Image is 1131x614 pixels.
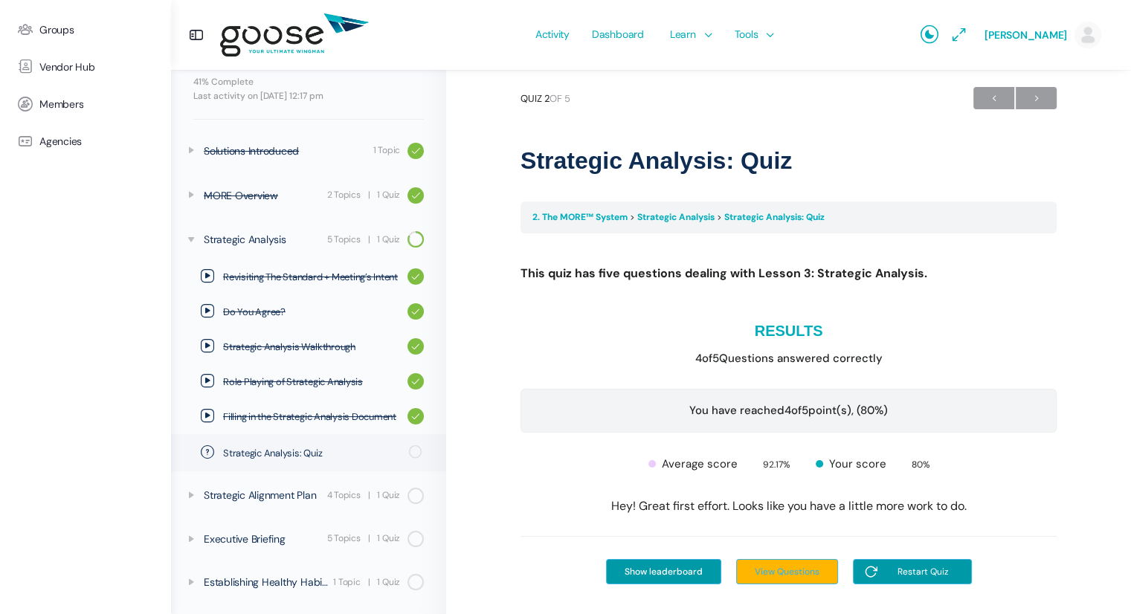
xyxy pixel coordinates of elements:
[368,188,370,202] span: |
[521,265,927,281] strong: This quiz has five questions dealing with Lesson 3: Strategic Analysis.
[39,24,74,36] span: Groups
[377,531,400,546] div: 1 Quiz
[368,488,370,502] span: |
[912,459,929,471] span: 80%
[712,351,719,366] span: 5
[39,61,95,74] span: Vendor Hub
[377,188,400,202] div: 1 Quiz
[193,77,424,86] div: 41% Complete
[637,211,715,223] a: Strategic Analysis
[39,98,83,111] span: Members
[7,123,164,160] a: Agencies
[736,559,838,584] input: View Questions
[171,399,446,433] a: Filling in the Strategic Analysis Document
[368,575,370,589] span: |
[377,233,400,247] div: 1 Quiz
[550,92,570,105] span: of 5
[377,488,400,502] div: 1 Quiz
[327,488,361,502] div: 4 Topics
[204,574,329,590] div: Establishing Healthy Habits
[368,531,370,546] span: |
[171,476,446,514] a: Strategic Alignment Plan 4 Topics | 1 Quiz
[223,340,400,355] span: Strategic Analysis Walkthrough
[171,259,446,294] a: Revisiting The Standard + Meeting’s Intent
[521,94,570,103] span: Quiz 2
[171,563,446,601] a: Establishing Healthy Habits 1 Topic | 1 Quiz
[223,375,400,390] span: Role Playing of Strategic Analysis
[606,559,721,584] input: Show leaderboard
[1016,87,1057,109] a: Next→
[223,410,400,424] span: Filling in the Strategic Analysis Document
[368,233,370,247] span: |
[724,211,825,223] a: Strategic Analysis: Quiz
[204,187,323,204] div: MORE Overview
[373,143,400,158] div: 1 Topic
[1016,88,1057,109] span: →
[204,487,323,503] div: Strategic Alignment Plan
[223,270,400,285] span: Revisiting The Standard + Meeting’s Intent
[171,175,446,216] a: MORE Overview 2 Topics | 1 Quiz
[377,575,400,589] div: 1 Quiz
[193,91,424,100] div: Last activity on [DATE] 12:17 pm
[39,135,82,148] span: Agencies
[763,459,790,471] span: 92.17%
[204,231,323,248] div: Strategic Analysis
[327,531,361,546] div: 5 Topics
[7,11,164,48] a: Groups
[204,531,323,547] div: Executive Briefing
[860,403,883,418] span: 80%
[327,188,361,202] div: 2 Topics
[7,48,164,85] a: Vendor Hub
[171,520,446,558] a: Executive Briefing 5 Topics | 1 Quiz
[521,496,1057,516] p: Hey! Great first effort. Looks like you have a little more work to do.
[171,434,446,471] a: Strategic Analysis: Quiz
[171,131,446,171] a: Solutions Introduced 1 Topic
[784,403,791,418] span: 4
[973,88,1014,109] span: ←
[637,444,749,484] td: Average score
[695,351,702,366] span: 4
[7,85,164,123] a: Members
[333,575,360,589] div: 1 Topic
[521,389,1057,433] p: You have reached of point(s), ( )
[223,305,400,320] span: Do You Agree?
[171,220,446,259] a: Strategic Analysis 5 Topics | 1 Quiz
[801,444,898,484] td: Your score
[327,233,361,247] div: 5 Topics
[985,28,1067,42] span: [PERSON_NAME]
[223,446,399,461] span: Strategic Analysis: Quiz
[973,87,1014,109] a: ←Previous
[204,143,369,159] div: Solutions Introduced
[802,403,808,418] span: 5
[171,329,446,363] a: Strategic Analysis Walkthrough
[853,559,972,584] input: Restart Quiz
[1057,543,1131,614] iframe: Chat Widget
[521,349,1057,369] p: of Questions answered correctly
[521,320,1057,341] h4: Results
[521,146,1057,175] h1: Strategic Analysis: Quiz
[532,211,628,223] a: 2. The MORE™ System
[171,364,446,398] a: Role Playing of Strategic Analysis
[171,294,446,329] a: Do You Agree?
